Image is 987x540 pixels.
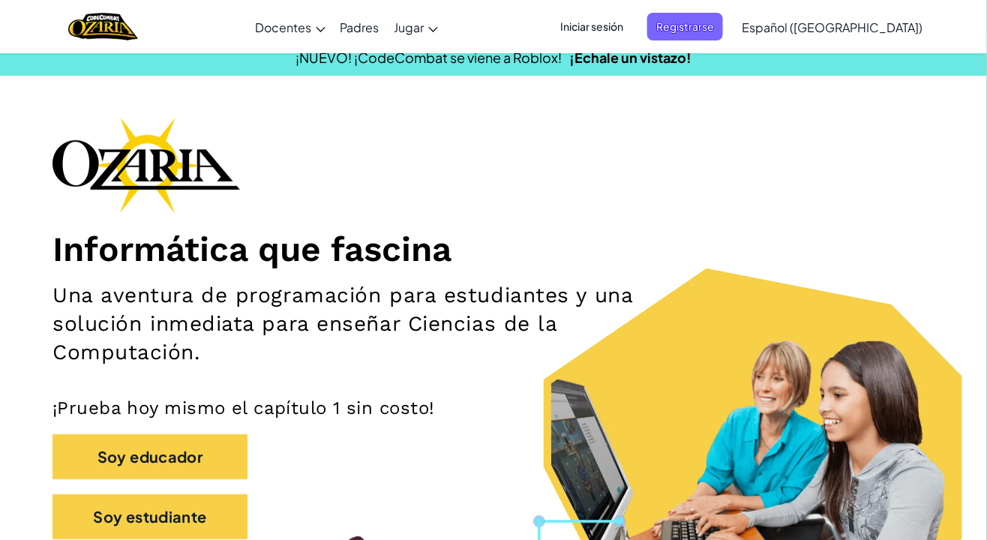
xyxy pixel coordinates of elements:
img: Ozaria branding logo [52,117,240,213]
a: ¡Échale un vistazo! [569,49,691,66]
button: Iniciar sesión [551,13,632,40]
span: Docentes [256,19,312,35]
a: Docentes [248,7,333,47]
a: Padres [333,7,387,47]
button: Registrarse [647,13,723,40]
a: Jugar [387,7,445,47]
a: Español ([GEOGRAPHIC_DATA]) [734,7,930,47]
h2: Una aventura de programación para estudiantes y una solución inmediata para enseñar Ciencias de l... [52,281,643,367]
span: Español ([GEOGRAPHIC_DATA]) [742,19,922,35]
span: ¡NUEVO! ¡CodeCombat se viene a Roblox! [295,49,562,66]
h1: Informática que fascina [52,228,934,270]
p: ¡Prueba hoy mismo el capítulo 1 sin costo! [52,397,934,419]
a: Ozaria by CodeCombat logo [68,11,138,42]
button: Soy educador [52,434,247,479]
img: Home [68,11,138,42]
button: Soy estudiante [52,494,247,539]
span: Jugar [394,19,424,35]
